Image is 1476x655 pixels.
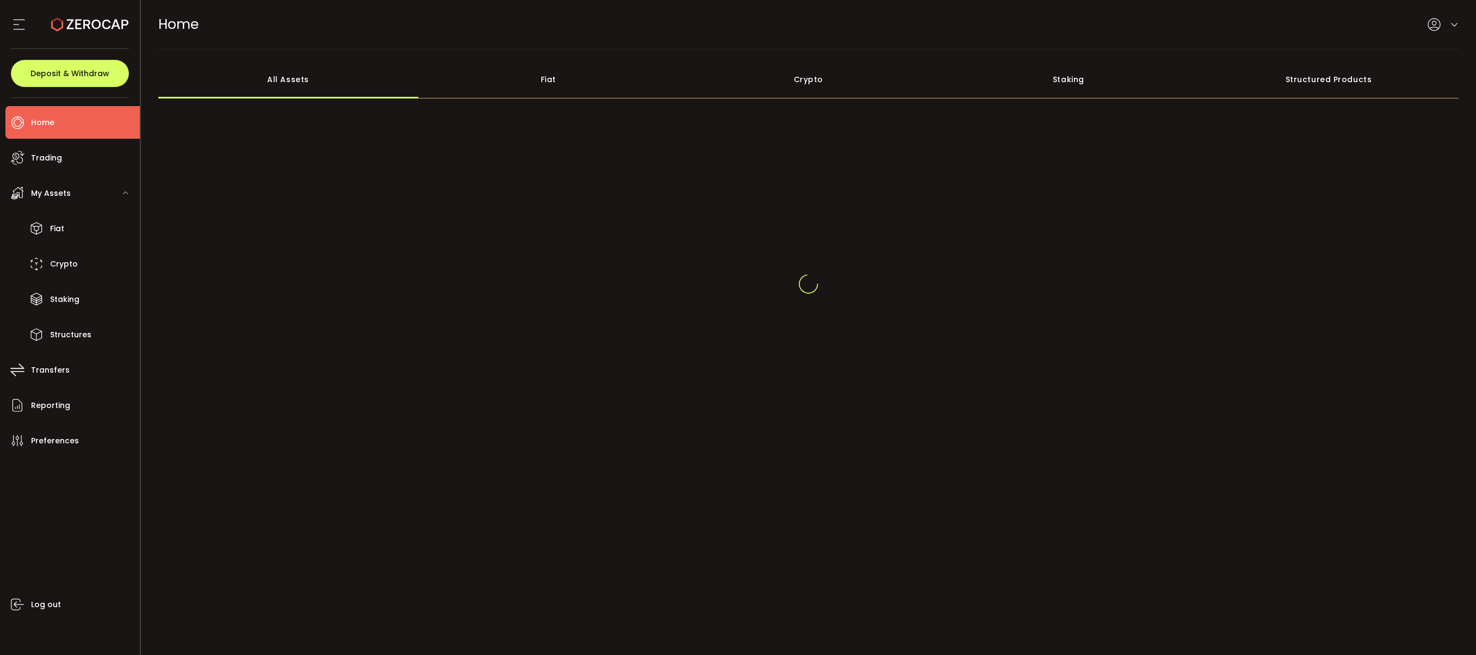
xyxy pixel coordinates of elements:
[418,60,678,98] div: Fiat
[50,221,64,237] span: Fiat
[938,60,1199,98] div: Staking
[158,15,199,34] span: Home
[158,60,418,98] div: All Assets
[31,186,71,201] span: My Assets
[31,150,62,166] span: Trading
[50,292,79,307] span: Staking
[11,60,129,87] button: Deposit & Withdraw
[30,70,109,77] span: Deposit & Withdraw
[31,115,54,131] span: Home
[31,362,70,378] span: Transfers
[31,597,61,613] span: Log out
[31,398,70,413] span: Reporting
[31,433,79,449] span: Preferences
[50,256,78,272] span: Crypto
[678,60,938,98] div: Crypto
[1199,60,1459,98] div: Structured Products
[50,327,91,343] span: Structures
